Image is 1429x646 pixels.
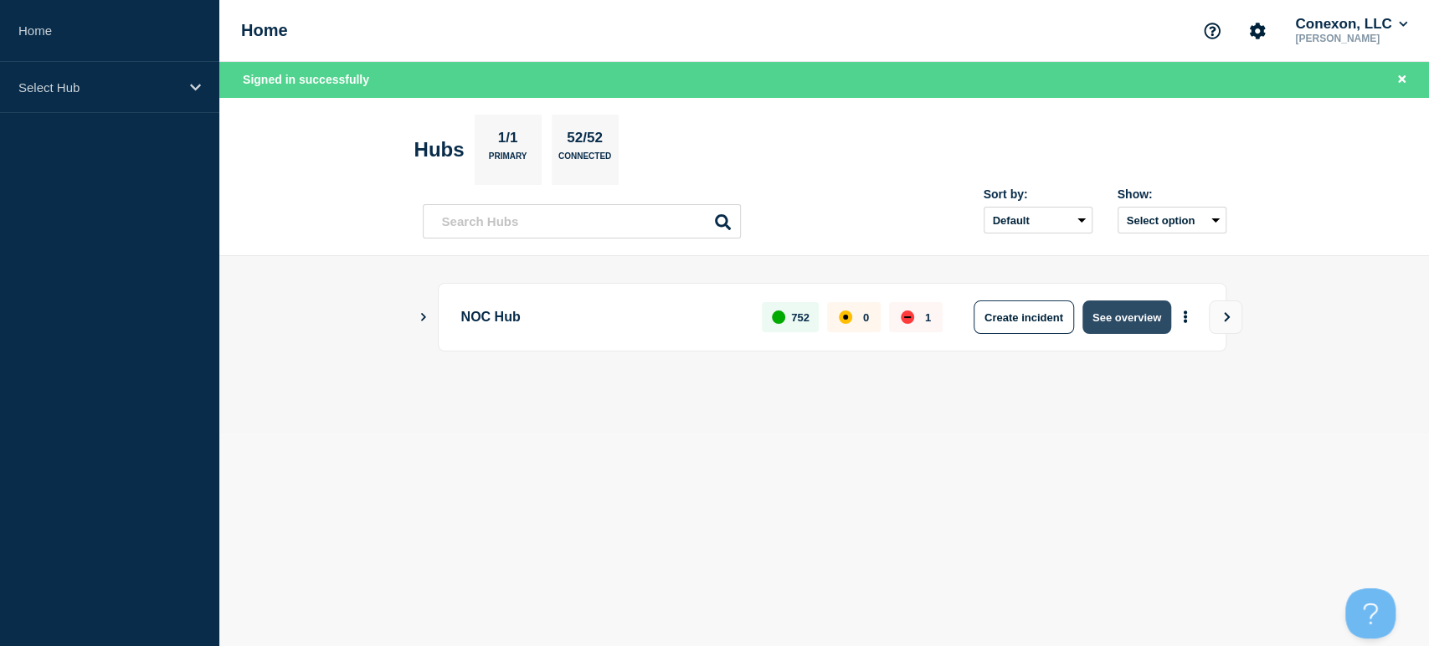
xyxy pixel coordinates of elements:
p: [PERSON_NAME] [1292,33,1411,44]
h2: Hubs [414,138,465,161]
p: 0 [863,311,869,324]
h1: Home [241,21,288,40]
button: Select option [1118,207,1226,233]
button: Support [1195,13,1230,49]
button: See overview [1082,300,1171,334]
button: Conexon, LLC [1292,16,1411,33]
div: up [772,310,785,324]
p: NOC Hub [461,300,743,334]
p: Select Hub [18,80,179,95]
p: 752 [791,311,810,324]
button: More actions [1175,302,1196,333]
button: Show Connected Hubs [419,311,428,324]
div: affected [839,310,852,324]
button: View [1209,300,1242,334]
button: Create incident [974,300,1074,334]
button: Account settings [1240,13,1275,49]
div: Sort by: [984,187,1092,201]
p: 1/1 [491,130,524,151]
div: down [901,310,914,324]
div: Show: [1118,187,1226,201]
span: Signed in successfully [243,73,369,86]
p: 1 [925,311,931,324]
select: Sort by [984,207,1092,233]
p: Connected [558,151,611,169]
iframe: Help Scout Beacon - Open [1345,588,1396,638]
p: 52/52 [561,130,609,151]
input: Search Hubs [423,204,741,238]
button: Close banner [1391,70,1412,90]
p: Primary [489,151,527,169]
